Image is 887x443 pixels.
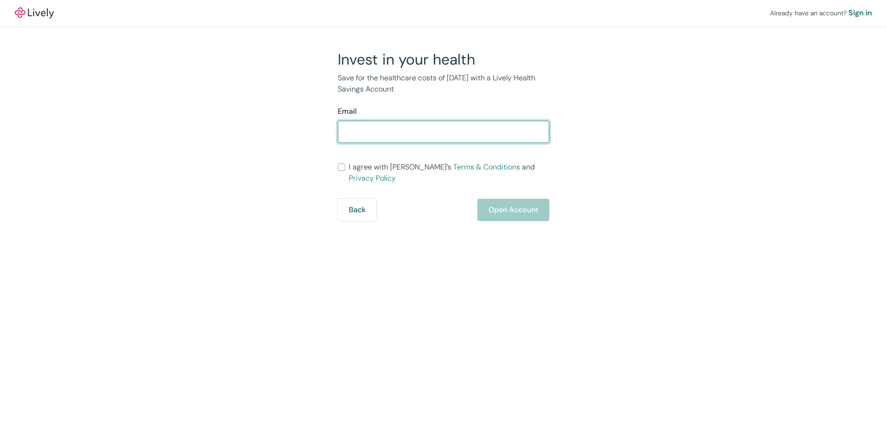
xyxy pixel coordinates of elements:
[338,50,549,69] h2: Invest in your health
[338,72,549,95] p: Save for the healthcare costs of [DATE] with a Lively Health Savings Account
[770,7,872,19] div: Already have an account?
[15,7,54,19] img: Lively
[338,106,357,117] label: Email
[349,162,549,184] span: I agree with [PERSON_NAME]’s and
[349,173,396,183] a: Privacy Policy
[453,162,520,172] a: Terms & Conditions
[338,199,377,221] button: Back
[15,7,54,19] a: LivelyLively
[848,7,872,19] a: Sign in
